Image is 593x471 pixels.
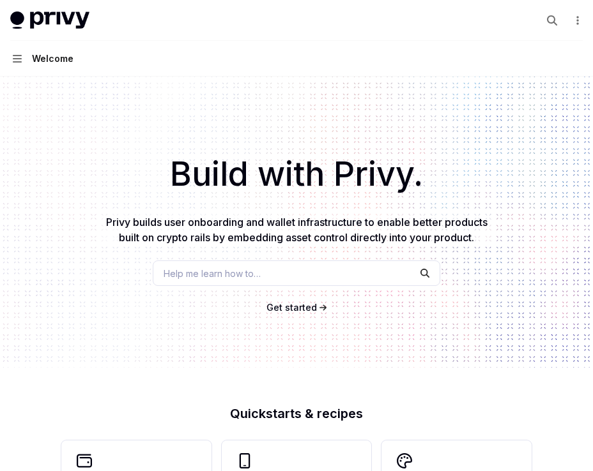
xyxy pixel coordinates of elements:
[61,407,532,420] h2: Quickstarts & recipes
[20,149,573,199] h1: Build with Privy.
[106,216,488,244] span: Privy builds user onboarding and wallet infrastructure to enable better products built on crypto ...
[266,302,317,313] span: Get started
[542,10,562,31] button: Open search
[570,11,583,29] button: More actions
[32,51,73,66] div: Welcome
[164,267,261,280] span: Help me learn how to…
[10,11,89,29] img: light logo
[266,301,317,314] a: Get started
